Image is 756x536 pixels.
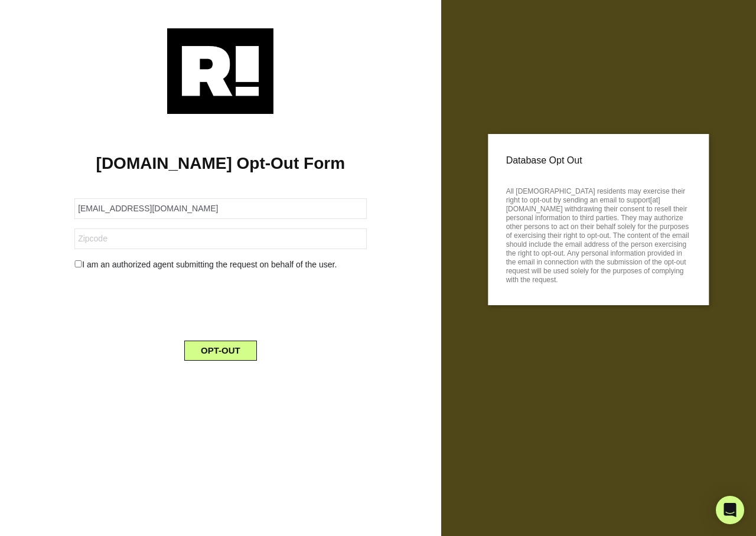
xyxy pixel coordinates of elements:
[131,280,310,326] iframe: reCAPTCHA
[716,496,744,524] div: Open Intercom Messenger
[74,228,366,249] input: Zipcode
[74,198,366,219] input: Email Address
[167,28,273,114] img: Retention.com
[506,184,691,285] p: All [DEMOGRAPHIC_DATA] residents may exercise their right to opt-out by sending an email to suppo...
[506,152,691,169] p: Database Opt Out
[184,341,257,361] button: OPT-OUT
[66,259,375,271] div: I am an authorized agent submitting the request on behalf of the user.
[18,153,423,174] h1: [DOMAIN_NAME] Opt-Out Form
